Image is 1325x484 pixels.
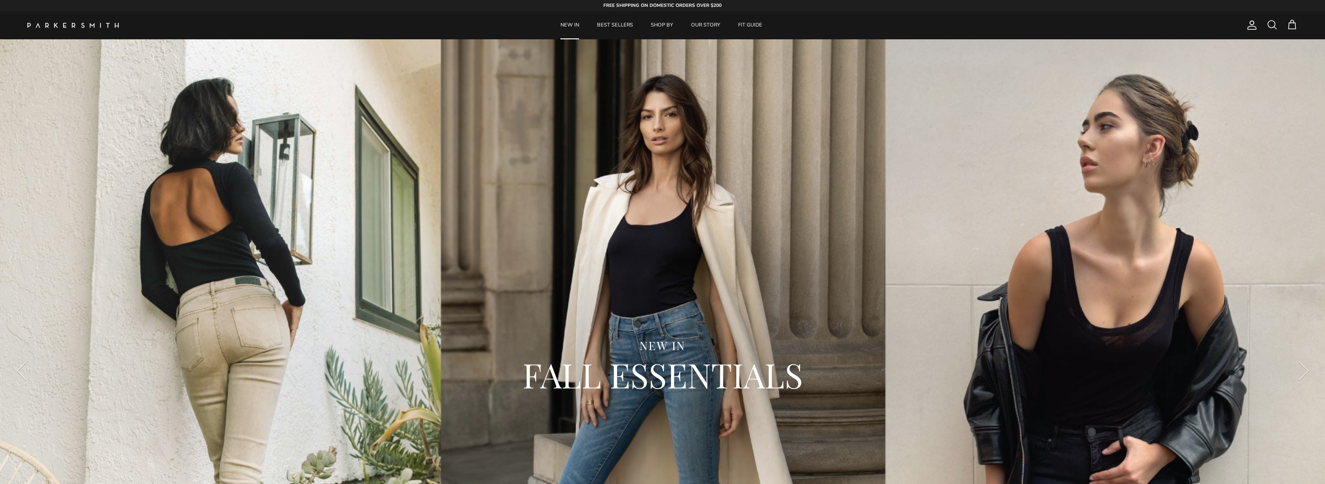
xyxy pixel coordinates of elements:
[50,338,1275,353] div: NEW IN
[643,11,681,39] a: SHOP BY
[589,11,641,39] a: BEST SELLERS
[683,11,728,39] a: OUR STORY
[136,11,1187,39] div: Primary
[730,11,771,39] a: FIT GUIDE
[27,23,119,28] img: Parker Smith
[1243,20,1257,31] a: Account
[552,11,587,39] a: NEW IN
[190,353,1136,397] h2: FALL ESSENTIALS
[603,2,722,9] strong: FREE SHIPPING ON DOMESTIC ORDERS OVER $200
